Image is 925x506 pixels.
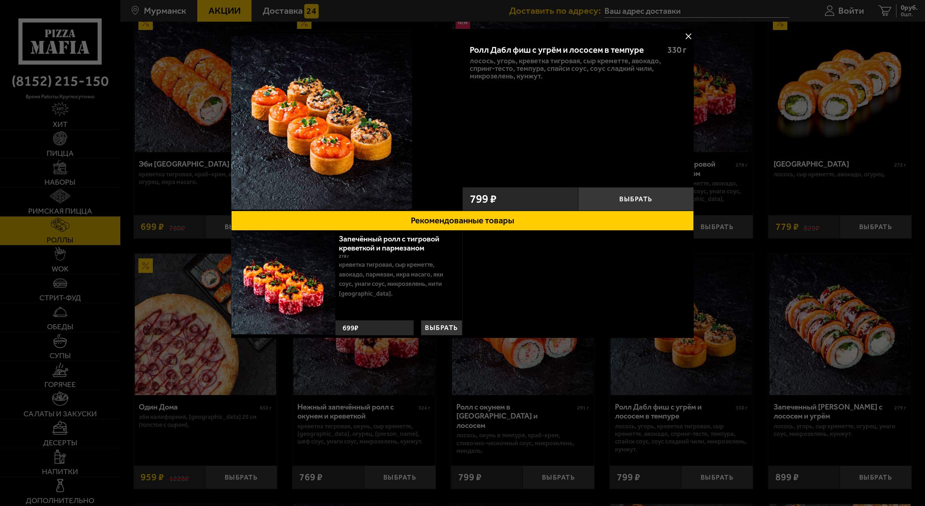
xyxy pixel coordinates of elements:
button: Рекомендованные товары [231,211,694,231]
p: лосось, угорь, креветка тигровая, Сыр креметте, авокадо, спринг-тесто, темпура, спайси соус, соус... [470,57,687,80]
strong: 699 ₽ [341,321,360,335]
img: Ролл Дабл фиш с угрём и лососем в темпуре [231,29,412,210]
a: Ролл Дабл фиш с угрём и лососем в темпуре [231,29,462,211]
span: 799 ₽ [470,193,496,205]
div: Ролл Дабл фиш с угрём и лососем в темпуре [470,45,660,55]
a: Запечённый ролл с тигровой креветкой и пармезаном [339,234,439,253]
span: 330 г [667,45,687,55]
button: Выбрать [421,320,462,335]
span: 278 г [339,254,349,259]
p: креветка тигровая, Сыр креметте, авокадо, пармезан, икра масаго, яки соус, унаги соус, микрозелен... [339,260,457,299]
button: Выбрать [578,187,694,211]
